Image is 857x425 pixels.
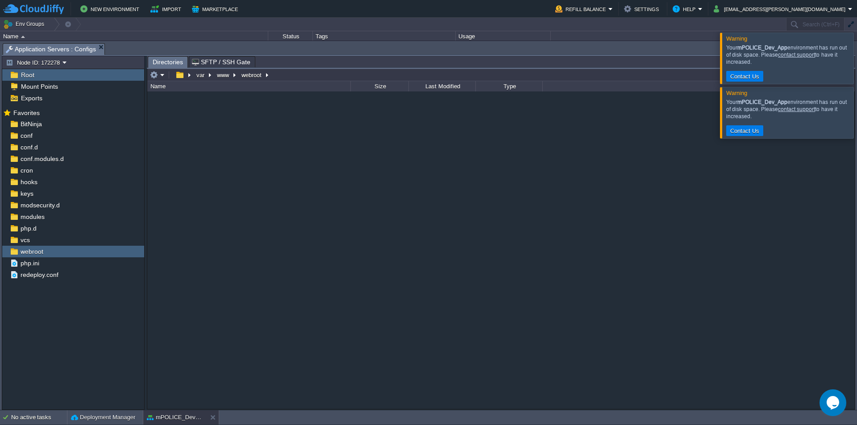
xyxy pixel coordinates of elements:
[19,190,35,198] a: keys
[19,94,44,102] a: Exports
[19,143,39,151] a: conf.d
[714,4,848,14] button: [EMAIL_ADDRESS][PERSON_NAME][DOMAIN_NAME]
[19,271,60,279] a: redeploy.conf
[147,69,855,81] input: Click to enter the path
[19,155,65,163] a: conf.modules.d
[19,71,36,79] a: Root
[192,57,250,67] span: SFTP / SSH Gate
[409,81,475,91] div: Last Modified
[19,83,59,91] a: Mount Points
[240,71,264,79] button: webroot
[6,58,62,66] button: Node ID: 172278
[673,4,698,14] button: Help
[726,35,747,42] span: Warning
[19,132,34,140] a: conf
[21,36,25,38] img: AMDAwAAAACH5BAEAAAAALAAAAAABAAEAAAICRAEAOw==
[153,57,183,68] span: Directories
[728,72,762,80] button: Contact Us
[19,166,34,174] a: cron
[313,31,455,41] div: Tags
[3,4,64,15] img: CloudJiffy
[19,120,43,128] a: BitNinja
[19,213,46,221] a: modules
[11,410,67,425] div: No active tasks
[737,45,787,51] b: mPOLICE_Dev_App
[147,413,203,422] button: mPOLICE_Dev_App
[456,31,550,41] div: Usage
[3,18,47,30] button: Env Groups
[148,81,350,91] div: Name
[19,248,45,256] a: webroot
[192,4,241,14] button: Marketplace
[19,236,31,244] a: vcs
[269,31,312,41] div: Status
[71,413,135,422] button: Deployment Manager
[150,4,184,14] button: Import
[1,31,268,41] div: Name
[195,71,207,79] button: var
[80,4,142,14] button: New Environment
[216,71,231,79] button: www
[728,127,762,135] button: Contact Us
[778,106,815,112] a: contact support
[555,4,608,14] button: Refill Balance
[820,389,848,416] iframe: chat widget
[726,99,851,120] div: Your environment has run out of disk space. Please to have it increased.
[19,178,39,186] a: hooks
[19,201,61,209] a: modsecurity.d
[19,224,38,232] a: php.d
[351,81,408,91] div: Size
[726,44,851,66] div: Your environment has run out of disk space. Please to have it increased.
[476,81,542,91] div: Type
[737,99,787,105] b: mPOLICE_Dev_App
[778,52,815,58] a: contact support
[19,259,41,267] a: php.ini
[726,90,747,96] span: Warning
[6,44,96,55] span: Application Servers : Configs
[12,109,41,116] a: Favorites
[624,4,661,14] button: Settings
